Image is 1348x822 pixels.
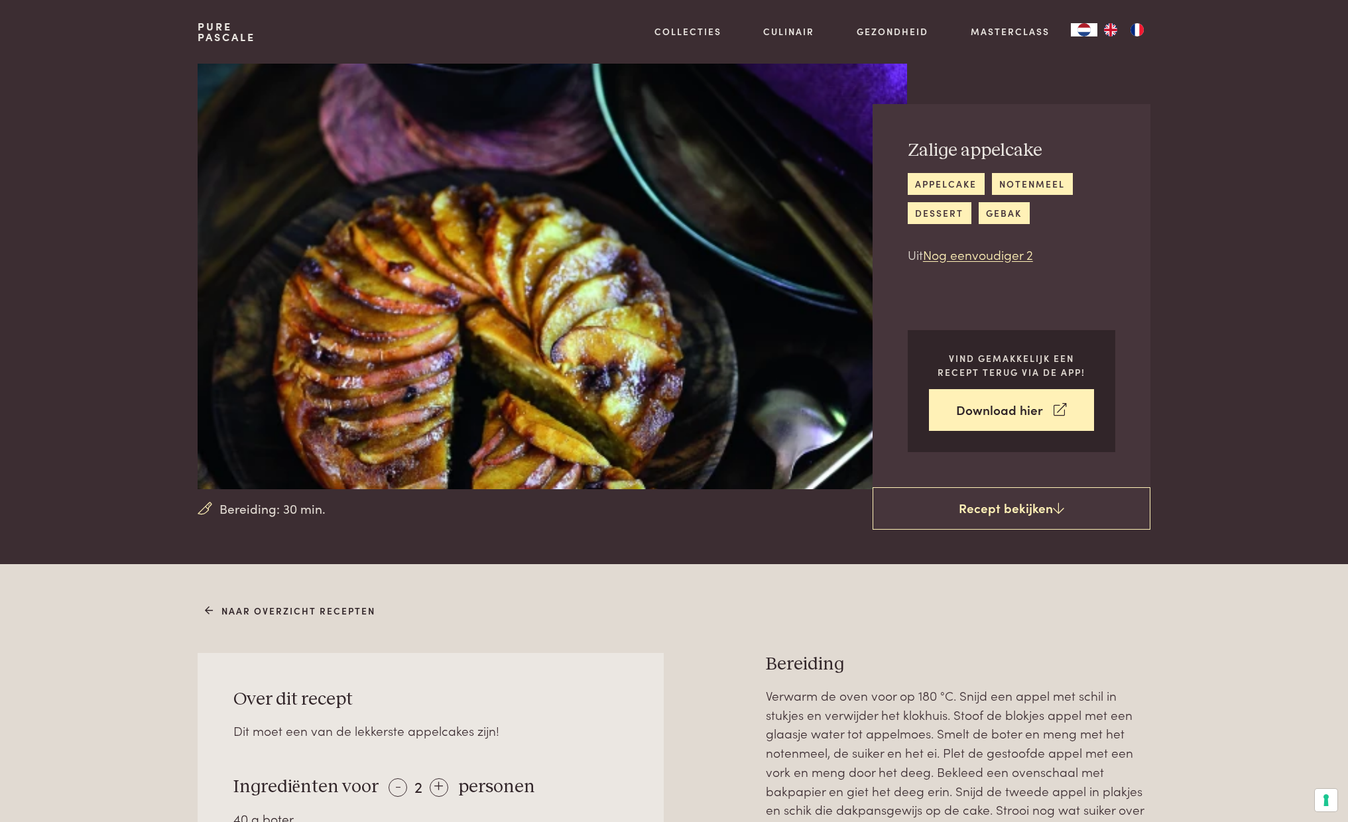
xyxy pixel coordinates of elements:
a: Naar overzicht recepten [205,604,375,618]
ul: Language list [1097,23,1150,36]
h3: Bereiding [766,653,1150,676]
span: personen [458,778,535,796]
a: notenmeel [992,173,1073,195]
a: Collecties [654,25,721,38]
a: FR [1124,23,1150,36]
span: 2 [414,775,422,797]
p: Vind gemakkelijk een recept terug via de app! [929,351,1094,379]
h3: Over dit recept [233,688,629,711]
a: dessert [908,202,971,224]
div: - [389,778,407,797]
a: Culinair [763,25,814,38]
span: Ingrediënten voor [233,778,379,796]
a: appelcake [908,173,985,195]
a: NL [1071,23,1097,36]
a: PurePascale [198,21,255,42]
a: Recept bekijken [873,487,1150,530]
a: EN [1097,23,1124,36]
a: Masterclass [971,25,1050,38]
div: Language [1071,23,1097,36]
p: Uit [908,245,1115,264]
a: gebak [979,202,1030,224]
a: Gezondheid [857,25,928,38]
img: Zalige appelcake [198,64,906,489]
div: Dit moet een van de lekkerste appelcakes zijn! [233,721,629,740]
button: Uw voorkeuren voor toestemming voor trackingtechnologieën [1315,789,1337,811]
span: Bereiding: 30 min. [219,499,326,518]
h2: Zalige appelcake [908,139,1115,162]
div: + [430,778,448,797]
a: Download hier [929,389,1094,431]
aside: Language selected: Nederlands [1071,23,1150,36]
a: Nog eenvoudiger 2 [923,245,1033,263]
